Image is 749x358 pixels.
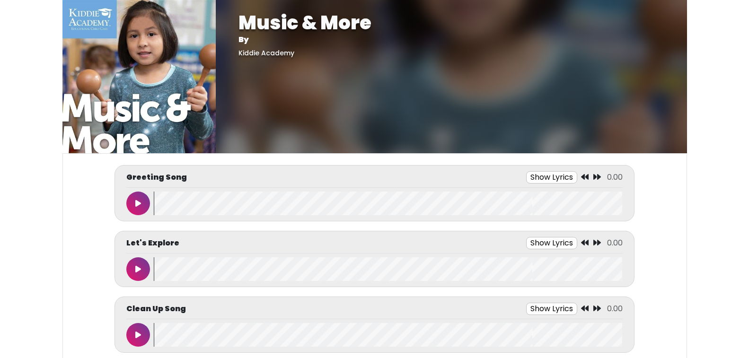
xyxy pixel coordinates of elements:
[126,237,179,249] p: Let's Explore
[607,303,623,314] span: 0.00
[607,237,623,248] span: 0.00
[126,172,187,183] p: Greeting Song
[238,34,664,45] p: By
[238,49,664,57] h5: Kiddie Academy
[238,11,664,34] h1: Music & More
[607,172,623,183] span: 0.00
[526,171,577,183] button: Show Lyrics
[526,237,577,249] button: Show Lyrics
[126,303,186,314] p: Clean Up Song
[526,303,577,315] button: Show Lyrics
